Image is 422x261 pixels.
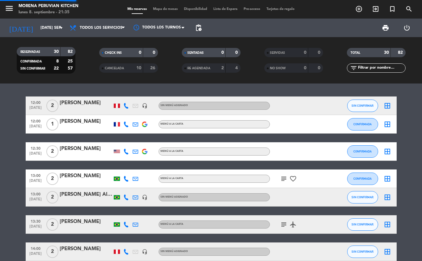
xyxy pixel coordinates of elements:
span: 13:30 [28,217,43,225]
strong: 25 [68,59,74,63]
i: border_all [384,175,391,182]
span: [DATE] [28,252,43,259]
span: NO SHOW [270,67,286,70]
strong: 0 [318,50,322,55]
strong: 8 [56,59,59,63]
span: 13:00 [28,172,43,179]
span: Sin menú asignado [160,250,188,253]
span: RE AGENDADA [187,67,210,70]
span: RESERVADAS [20,50,40,53]
span: 2 [46,191,58,203]
span: MENÚ A LA CARTA [160,177,183,180]
span: CANCELADA [105,67,124,70]
i: headset_mic [142,195,147,200]
i: arrow_drop_down [58,24,65,32]
strong: 0 [304,50,306,55]
i: subject [280,221,288,228]
span: Pre-acceso [241,7,263,11]
i: exit_to_app [372,5,379,13]
i: border_all [384,148,391,155]
i: power_settings_new [403,24,411,32]
span: Disponibilidad [181,7,210,11]
div: [PERSON_NAME] [60,99,112,107]
strong: 0 [153,50,156,55]
span: [DATE] [28,124,43,131]
span: Todos los servicios [80,26,122,30]
button: SIN CONFIRMAR [347,246,378,258]
span: Mapa de mesas [150,7,181,11]
i: [DATE] [5,21,37,35]
i: border_all [384,194,391,201]
i: favorite_border [289,175,297,182]
span: SIN CONFIRMAR [352,223,373,226]
span: CONFIRMADA [20,60,42,63]
span: 12:00 [28,99,43,106]
span: [DATE] [28,179,43,186]
strong: 0 [304,66,306,70]
span: MENÚ A LA CARTA [160,223,183,225]
span: [DATE] [28,152,43,159]
strong: 2 [221,66,224,70]
div: [PERSON_NAME] [60,118,112,126]
i: menu [5,4,14,13]
div: Morena Peruvian Kitchen [19,3,79,9]
span: 12:30 [28,144,43,152]
span: Tarjetas de regalo [263,7,298,11]
span: SENTADAS [187,51,204,54]
span: 2 [46,145,58,158]
span: SERVIDAS [270,51,285,54]
div: [PERSON_NAME] [60,145,112,153]
span: SIN CONFIRMAR [352,250,373,253]
i: headset_mic [142,249,147,255]
div: [PERSON_NAME] [60,172,112,180]
i: airplanemode_active [289,221,297,228]
span: 1 [46,118,58,130]
span: Sin menú asignado [160,196,188,198]
strong: 30 [54,49,59,54]
span: [DATE] [28,225,43,232]
strong: 57 [68,66,74,71]
div: LOG OUT [396,19,417,37]
span: Lista de Espera [210,7,241,11]
i: turned_in_not [389,5,396,13]
span: [DATE] [28,197,43,204]
button: menu [5,4,14,15]
button: CONFIRMADA [347,173,378,185]
strong: 10 [136,66,141,70]
strong: 26 [150,66,156,70]
button: CONFIRMADA [347,118,378,130]
strong: 30 [384,50,389,55]
span: TOTAL [351,51,360,54]
div: lunes 8. septiembre - 21:35 [19,9,79,15]
button: SIN CONFIRMAR [347,218,378,231]
i: add_circle_outline [355,5,363,13]
strong: 82 [398,50,404,55]
strong: 0 [318,66,322,70]
button: SIN CONFIRMAR [347,191,378,203]
span: 14:00 [28,245,43,252]
span: [DATE] [28,106,43,113]
input: Filtrar por nombre... [357,65,405,71]
span: SIN CONFIRMAR [352,195,373,199]
button: SIN CONFIRMAR [347,100,378,112]
span: 2 [46,246,58,258]
div: [PERSON_NAME] [60,218,112,226]
span: 2 [46,100,58,112]
strong: 0 [221,50,224,55]
span: CONFIRMADA [353,177,372,180]
strong: 82 [68,49,74,54]
span: pending_actions [195,24,202,32]
span: SIN CONFIRMAR [352,104,373,107]
strong: 0 [139,50,141,55]
i: headset_mic [142,103,147,109]
i: border_all [384,248,391,255]
div: [PERSON_NAME] Alvim [60,190,112,199]
span: SIN CONFIRMAR [20,67,45,70]
span: 13:00 [28,190,43,197]
div: [PERSON_NAME] [60,245,112,253]
img: google-logo.png [142,149,147,154]
span: CONFIRMADA [353,150,372,153]
img: google-logo.png [142,122,147,127]
span: CHECK INS [105,51,122,54]
span: 2 [46,173,58,185]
